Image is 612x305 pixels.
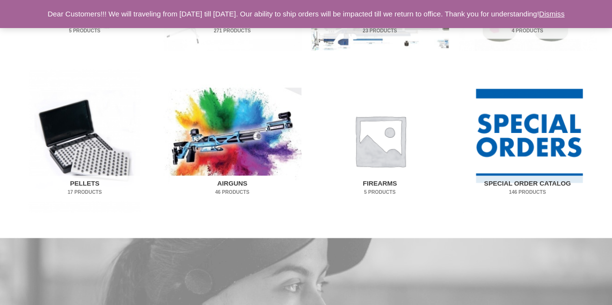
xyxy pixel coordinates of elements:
mark: 146 Products [465,189,590,196]
a: Visit product category Airguns [164,69,301,212]
h2: Pellets [22,175,147,201]
a: Visit product category Special Order Catalog [459,69,597,212]
h2: Special Order Catalog [465,175,590,201]
h2: Firearms [317,175,442,201]
mark: 5 Products [317,189,442,196]
a: Visit product category Pellets [16,69,154,212]
img: Special Order Catalog [459,69,597,212]
mark: 46 Products [170,189,295,196]
mark: 5 Products [22,27,147,34]
h2: Airguns [170,175,295,201]
mark: 17 Products [22,189,147,196]
img: Airguns [164,69,301,212]
mark: 4 Products [465,27,590,34]
a: Dismiss [539,10,565,18]
img: Pellets [16,69,154,212]
mark: 23 Products [317,27,442,34]
mark: 271 Products [170,27,295,34]
img: Firearms [311,69,449,212]
a: Visit product category Firearms [311,69,449,212]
